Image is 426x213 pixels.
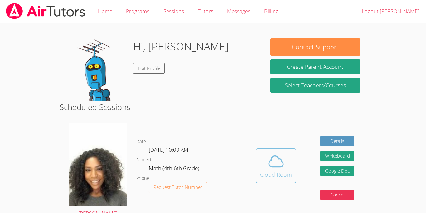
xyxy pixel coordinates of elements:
[133,63,165,74] a: Edit Profile
[320,136,355,146] a: Details
[5,3,86,19] img: airtutors_banner-c4298cdbf04f3fff15de1276eac7730deb9818008684d7c2e4769d2f7ddbe033.png
[149,164,201,175] dd: Math (4th-6th Grade)
[60,101,366,113] h2: Scheduled Sessions
[270,59,360,74] button: Create Parent Account
[153,185,202,190] span: Request Tutor Number
[136,138,146,146] dt: Date
[320,190,355,200] button: Cancel
[260,170,292,179] div: Cloud Room
[136,156,152,164] dt: Subject
[149,182,207,192] button: Request Tutor Number
[149,146,188,153] span: [DATE] 10:00 AM
[133,38,229,54] h1: Hi, [PERSON_NAME]
[227,8,250,15] span: Messages
[256,148,296,183] button: Cloud Room
[66,38,128,101] img: default.png
[270,38,360,56] button: Contact Support
[320,166,355,176] a: Google Doc
[270,78,360,93] a: Select Teachers/Courses
[69,123,127,206] img: avatar.png
[136,175,149,182] dt: Phone
[320,151,355,161] button: Whiteboard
